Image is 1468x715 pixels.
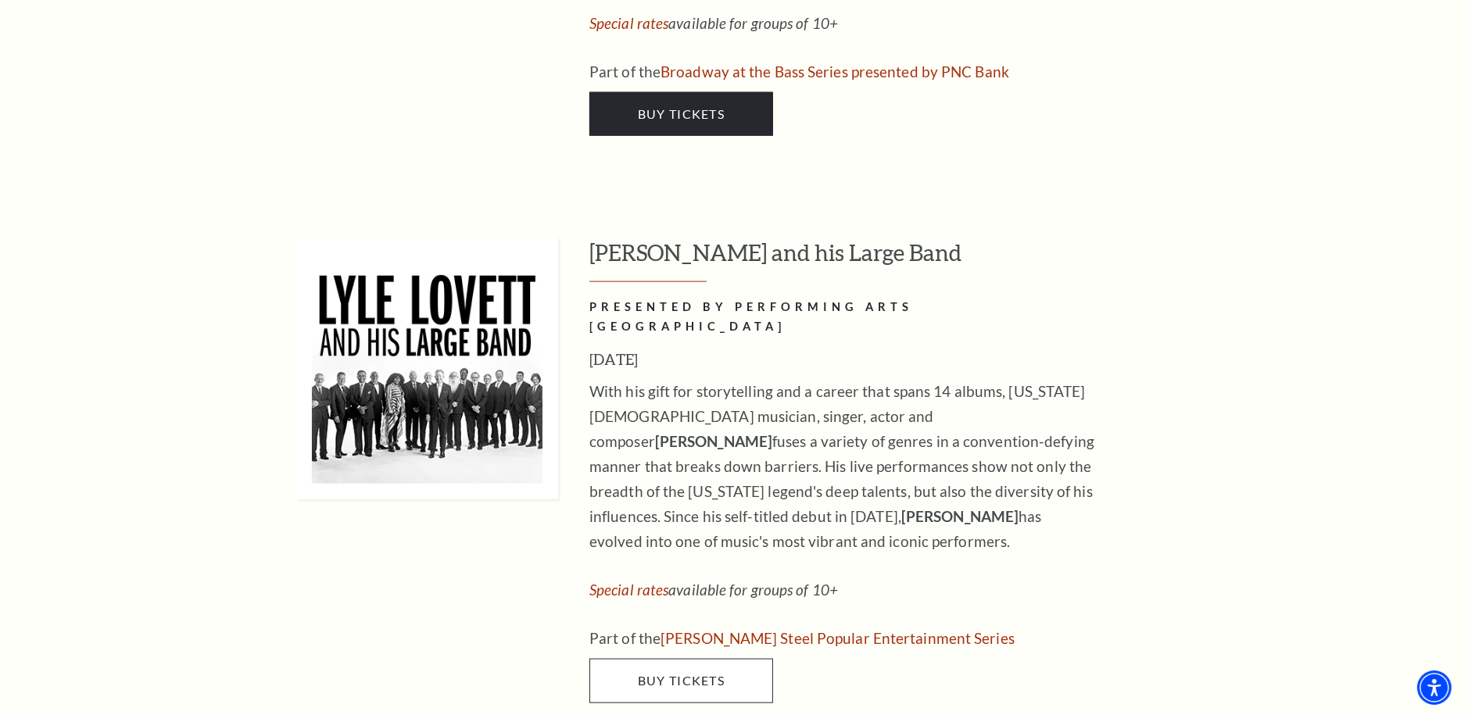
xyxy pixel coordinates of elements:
h3: [PERSON_NAME] and his Large Band [589,238,1219,282]
span: Buy Tickets [638,673,725,688]
em: available for groups of 10+ [589,581,838,599]
strong: [PERSON_NAME] [901,507,1019,525]
p: Part of the [589,59,1097,84]
span: Buy Tickets [638,106,725,121]
div: Accessibility Menu [1417,670,1452,705]
img: Lyle Lovett and his Large Band [296,238,558,499]
h2: PRESENTED BY PERFORMING ARTS [GEOGRAPHIC_DATA] [589,298,1097,337]
a: Broadway at the Bass Series presented by PNC Bank [661,63,1009,80]
span: With his gift for storytelling and a career that spans 14 albums, [US_STATE][DEMOGRAPHIC_DATA] mu... [589,382,1094,550]
em: available for groups of 10+ [589,14,838,32]
a: Special rates [589,14,668,32]
a: Special rates [589,581,668,599]
a: Buy Tickets [589,659,773,702]
strong: [PERSON_NAME] [655,432,772,450]
a: Irwin Steel Popular Entertainment Series - open in a new tab [661,629,1015,647]
a: Buy Tickets [589,92,773,136]
p: Part of the [589,626,1097,651]
h3: [DATE] [589,347,1097,372]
